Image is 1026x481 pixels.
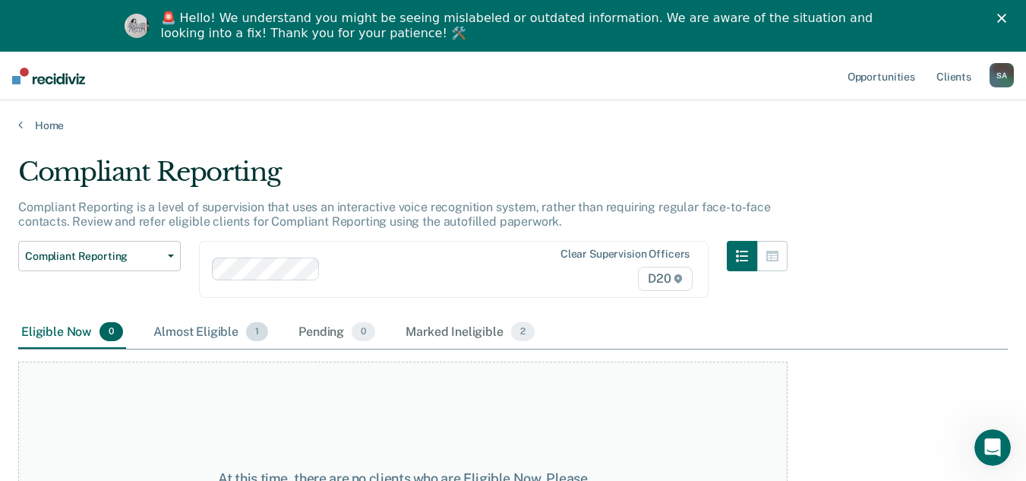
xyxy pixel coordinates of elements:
div: Compliant Reporting [18,157,788,200]
span: 2 [511,322,535,342]
div: S A [990,63,1014,87]
div: Pending0 [295,316,378,350]
a: Home [18,119,1008,132]
div: 🚨 Hello! We understand you might be seeing mislabeled or outdated information. We are aware of th... [161,11,878,41]
button: Compliant Reporting [18,241,181,271]
span: D20 [638,267,693,291]
span: 0 [99,322,123,342]
div: Almost Eligible1 [150,316,271,350]
p: Compliant Reporting is a level of supervision that uses an interactive voice recognition system, ... [18,200,771,229]
div: Marked Ineligible2 [403,316,538,350]
iframe: Intercom live chat [974,429,1011,466]
div: Clear supervision officers [560,248,690,261]
div: Close [997,14,1012,23]
img: Recidiviz [12,68,85,84]
button: SA [990,63,1014,87]
a: Clients [933,52,974,100]
span: 0 [352,322,375,342]
span: Compliant Reporting [25,250,162,263]
span: 1 [246,322,268,342]
a: Opportunities [844,52,918,100]
img: Profile image for Kim [125,14,149,38]
div: Eligible Now0 [18,316,126,350]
